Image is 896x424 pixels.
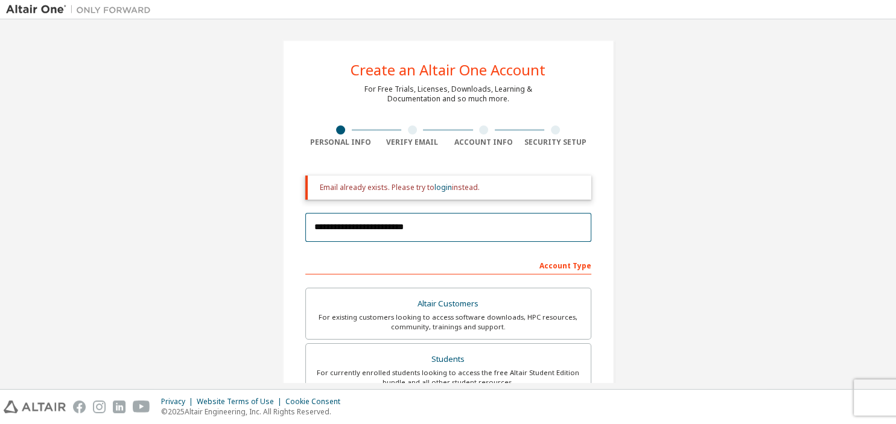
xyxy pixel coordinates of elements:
div: Verify Email [377,138,448,147]
div: For existing customers looking to access software downloads, HPC resources, community, trainings ... [313,312,583,332]
img: instagram.svg [93,400,106,413]
div: For Free Trials, Licenses, Downloads, Learning & Documentation and so much more. [364,84,532,104]
div: For currently enrolled students looking to access the free Altair Student Edition bundle and all ... [313,368,583,387]
div: Website Terms of Use [197,397,285,407]
div: Email already exists. Please try to instead. [320,183,582,192]
div: Students [313,351,583,368]
div: Security Setup [519,138,591,147]
img: youtube.svg [133,400,150,413]
div: Account Type [305,255,591,274]
div: Altair Customers [313,296,583,312]
img: altair_logo.svg [4,400,66,413]
a: login [434,182,452,192]
img: linkedin.svg [113,400,126,413]
img: Altair One [6,4,157,16]
div: Privacy [161,397,197,407]
div: Personal Info [305,138,377,147]
div: Create an Altair One Account [351,63,545,77]
p: © 2025 Altair Engineering, Inc. All Rights Reserved. [161,407,348,417]
div: Cookie Consent [285,397,348,407]
div: Account Info [448,138,520,147]
img: facebook.svg [73,400,86,413]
